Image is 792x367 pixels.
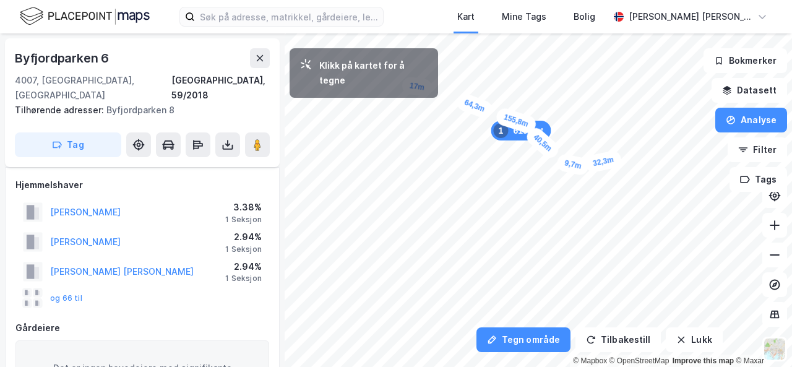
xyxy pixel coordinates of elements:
div: Byfjordparken 8 [15,103,260,118]
input: Søk på adresse, matrikkel, gårdeiere, leietakere eller personer [195,7,383,26]
button: Analyse [715,108,787,132]
div: Kart [457,9,475,24]
div: Map marker [523,124,562,161]
button: Bokmerker [704,48,787,73]
button: Lukk [666,327,722,352]
div: 1 [493,123,508,138]
div: Mine Tags [502,9,546,24]
div: Map marker [494,106,538,135]
a: Mapbox [573,356,607,365]
div: [PERSON_NAME] [PERSON_NAME] [629,9,752,24]
div: Hjemmelshaver [15,178,269,192]
a: Improve this map [673,356,734,365]
span: Tilhørende adresser: [15,105,106,115]
div: Map marker [491,121,551,140]
div: 1 Seksjon [225,215,262,225]
button: Filter [728,137,787,162]
div: 1 Seksjon [225,244,262,254]
div: Bolig [574,9,595,24]
div: Kontrollprogram for chat [730,308,792,367]
div: Klikk på kartet for å tegne [319,58,428,88]
div: 3.38% [225,200,262,215]
div: 2.94% [225,259,262,274]
button: Tilbakestill [575,327,661,352]
div: Map marker [584,149,623,173]
div: Map marker [455,92,494,121]
div: Gårdeiere [15,321,269,335]
div: 1 Seksjon [225,274,262,283]
div: 4007, [GEOGRAPHIC_DATA], [GEOGRAPHIC_DATA] [15,73,171,103]
button: Datasett [712,78,787,103]
div: Map marker [556,153,590,176]
div: 2.94% [225,230,262,244]
button: Tags [730,167,787,192]
button: Tag [15,132,121,157]
img: logo.f888ab2527a4732fd821a326f86c7f29.svg [20,6,150,27]
button: Tegn område [476,327,570,352]
div: Byfjordparken 6 [15,48,111,68]
div: [GEOGRAPHIC_DATA], 59/2018 [171,73,270,103]
a: OpenStreetMap [609,356,669,365]
iframe: Chat Widget [730,308,792,367]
